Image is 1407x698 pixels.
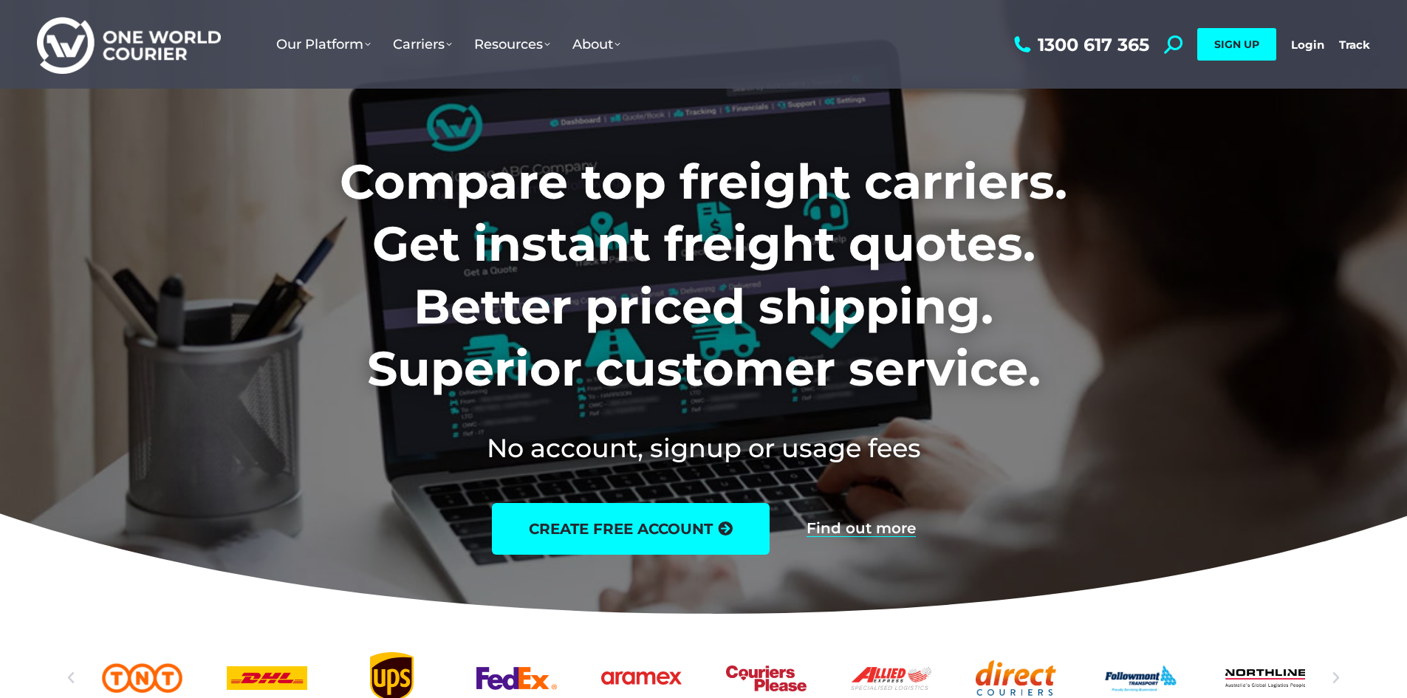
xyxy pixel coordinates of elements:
span: Resources [474,36,550,52]
a: Carriers [382,21,463,67]
a: 1300 617 365 [1010,35,1149,54]
span: Our Platform [276,36,371,52]
span: SIGN UP [1214,38,1259,51]
span: About [572,36,620,52]
a: Resources [463,21,561,67]
h2: No account, signup or usage fees [242,430,1165,466]
a: Our Platform [265,21,382,67]
h1: Compare top freight carriers. Get instant freight quotes. Better priced shipping. Superior custom... [242,151,1165,400]
a: create free account [492,503,770,555]
a: SIGN UP [1197,28,1276,61]
img: One World Courier [37,15,221,75]
span: Carriers [393,36,452,52]
a: Login [1291,38,1324,52]
a: About [561,21,631,67]
a: Find out more [807,521,916,537]
a: Track [1339,38,1370,52]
